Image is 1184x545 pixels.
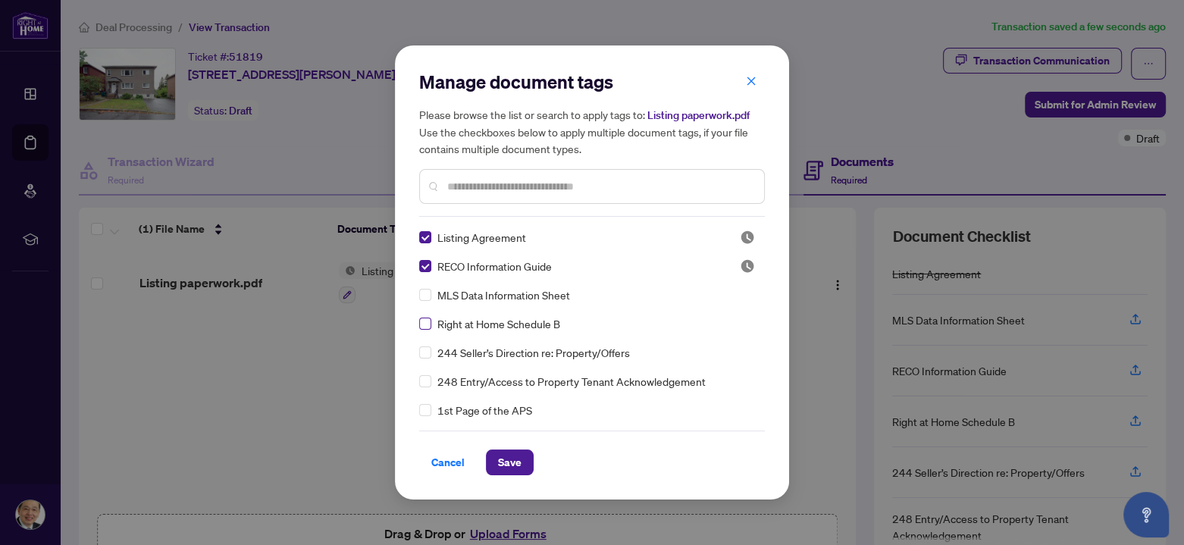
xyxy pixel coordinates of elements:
[437,258,552,274] span: RECO Information Guide
[647,108,750,122] span: Listing paperwork.pdf
[437,287,570,303] span: MLS Data Information Sheet
[740,258,755,274] img: status
[437,402,532,418] span: 1st Page of the APS
[437,373,706,390] span: 248 Entry/Access to Property Tenant Acknowledgement
[419,106,765,157] h5: Please browse the list or search to apply tags to: Use the checkboxes below to apply multiple doc...
[419,449,477,475] button: Cancel
[746,76,756,86] span: close
[437,229,526,246] span: Listing Agreement
[431,450,465,475] span: Cancel
[498,450,522,475] span: Save
[740,258,755,274] span: Pending Review
[437,315,560,332] span: Right at Home Schedule B
[1123,492,1169,537] button: Open asap
[486,449,534,475] button: Save
[437,344,630,361] span: 244 Seller’s Direction re: Property/Offers
[740,230,755,245] span: Pending Review
[740,230,755,245] img: status
[419,70,765,94] h2: Manage document tags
